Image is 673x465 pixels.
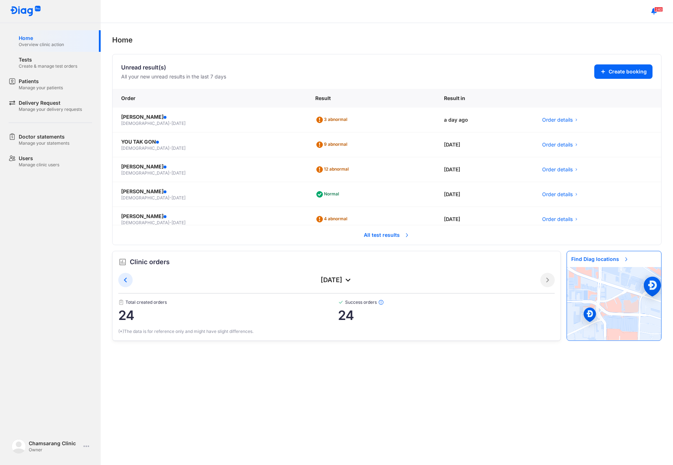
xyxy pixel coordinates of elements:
div: Manage clinic users [19,162,59,168]
span: [DATE] [171,145,186,151]
span: [DEMOGRAPHIC_DATA] [121,170,169,176]
span: Order details [542,166,573,173]
span: Clinic orders [130,257,170,267]
span: [DEMOGRAPHIC_DATA] [121,195,169,200]
div: Normal [315,189,342,200]
span: All test results [360,227,414,243]
span: [DATE] [171,121,186,126]
div: Chamsarang Clinic [29,440,81,447]
span: 24 [338,308,555,322]
span: Total created orders [118,299,338,305]
span: [DATE] [171,220,186,225]
div: Home [19,35,64,42]
div: [DATE] [435,157,534,182]
span: Order details [542,141,573,148]
div: a day ago [435,108,534,132]
div: Users [19,155,59,162]
span: 24 [118,308,338,322]
div: 12 abnormal [315,164,352,175]
div: Overview clinic action [19,42,64,48]
div: Manage your patients [19,85,63,91]
div: Patients [19,78,63,85]
img: logo [12,439,26,453]
div: Owner [29,447,81,453]
img: order.5a6da16c.svg [118,258,127,266]
span: [DEMOGRAPHIC_DATA] [121,145,169,151]
span: [DEMOGRAPHIC_DATA] [121,121,169,126]
span: [DATE] [171,195,186,200]
div: [DATE] [435,207,534,232]
span: Find Diag locations [567,251,633,267]
span: - [169,220,171,225]
div: [DATE] [435,132,534,157]
div: 3 abnormal [315,114,350,126]
div: YOU TAK GON [121,138,298,145]
div: Manage your statements [19,140,69,146]
div: Result in [435,89,534,108]
div: Manage your delivery requests [19,107,82,112]
span: Order details [542,216,573,223]
div: Result [307,89,435,108]
span: - [169,170,171,176]
div: 9 abnormal [315,139,350,150]
div: All your new unread results in the last 7 days [121,73,226,80]
div: (*)The data is for reference only and might have slight differences. [118,328,555,335]
span: Create booking [609,68,647,75]
span: Order details [542,191,573,198]
img: logo [10,6,41,17]
div: Tests [19,56,77,63]
div: [PERSON_NAME] [121,163,298,170]
div: Doctor statements [19,133,69,140]
div: [PERSON_NAME] [121,188,298,195]
div: [DATE] [133,276,540,284]
div: [DATE] [435,182,534,207]
div: [PERSON_NAME] [121,113,298,121]
span: Order details [542,116,573,123]
div: Delivery Request [19,99,82,107]
div: [PERSON_NAME] [121,213,298,220]
img: document.50c4cfd0.svg [118,299,124,305]
img: info.7e716105.svg [378,299,384,305]
img: checked-green.01cc79e0.svg [338,299,344,305]
div: Order [113,89,307,108]
div: 4 abnormal [315,213,350,225]
div: Unread result(s) [121,63,226,72]
span: - [169,195,171,200]
span: - [169,121,171,126]
span: [DEMOGRAPHIC_DATA] [121,220,169,225]
span: Success orders [338,299,555,305]
span: 240 [654,7,663,12]
button: Create booking [594,64,653,79]
span: - [169,145,171,151]
span: [DATE] [171,170,186,176]
div: Create & manage test orders [19,63,77,69]
div: Home [112,35,661,45]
